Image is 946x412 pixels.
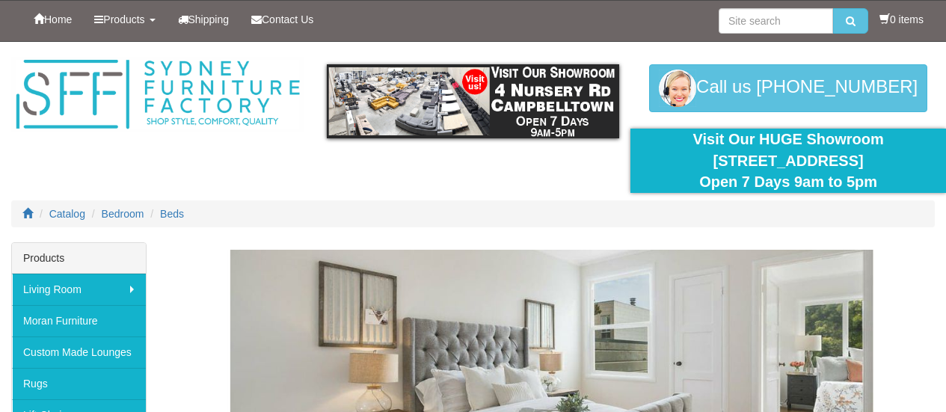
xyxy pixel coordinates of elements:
[719,8,833,34] input: Site search
[49,208,85,220] a: Catalog
[12,368,146,399] a: Rugs
[262,13,313,25] span: Contact Us
[188,13,230,25] span: Shipping
[12,274,146,305] a: Living Room
[11,57,304,132] img: Sydney Furniture Factory
[44,13,72,25] span: Home
[22,1,83,38] a: Home
[12,336,146,368] a: Custom Made Lounges
[103,13,144,25] span: Products
[240,1,325,38] a: Contact Us
[879,12,924,27] li: 0 items
[167,1,241,38] a: Shipping
[642,129,935,193] div: Visit Our HUGE Showroom [STREET_ADDRESS] Open 7 Days 9am to 5pm
[160,208,184,220] a: Beds
[327,64,620,138] img: showroom.gif
[83,1,166,38] a: Products
[12,243,146,274] div: Products
[102,208,144,220] a: Bedroom
[12,305,146,336] a: Moran Furniture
